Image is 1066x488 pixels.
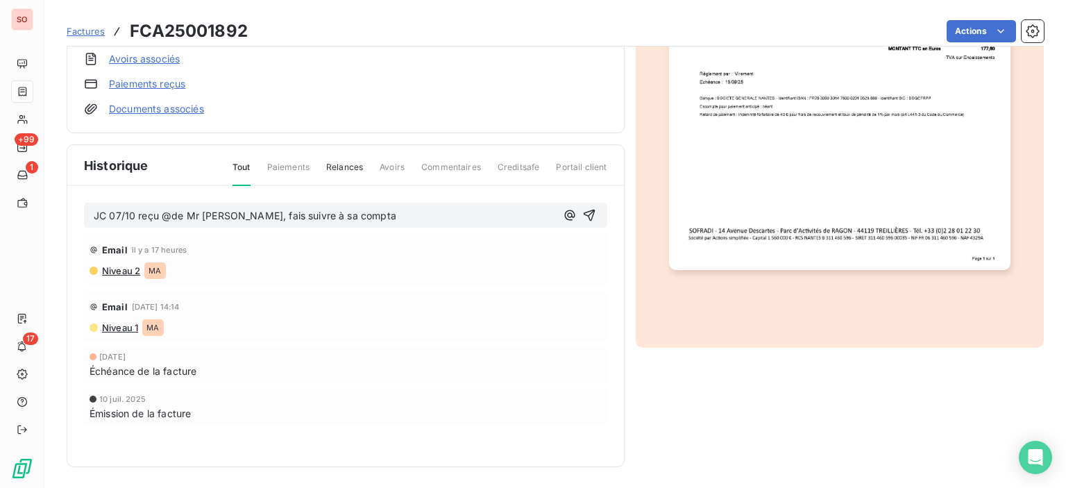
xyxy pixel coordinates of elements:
button: Actions [947,20,1016,42]
div: SO [11,8,33,31]
span: [DATE] 14:14 [132,303,180,311]
div: Open Intercom Messenger [1019,441,1052,474]
span: Factures [67,26,105,37]
span: 10 juil. 2025 [99,395,146,403]
span: Échéance de la facture [90,364,196,378]
a: Paiements reçus [109,77,185,91]
span: Creditsafe [498,161,540,185]
span: Portail client [556,161,607,185]
span: [DATE] [99,353,126,361]
span: Niveau 1 [101,322,138,333]
span: JC 07/10 reçu @de Mr [PERSON_NAME], fais suivre à sa compta [94,210,396,221]
span: +99 [15,133,38,146]
span: Tout [232,161,251,186]
span: Niveau 2 [101,265,140,276]
span: Émission de la facture [90,406,191,421]
span: 17 [23,333,38,345]
span: Commentaires [421,161,481,185]
h3: FCA25001892 [130,19,248,44]
a: Avoirs associés [109,52,180,66]
a: Documents associés [109,102,204,116]
span: Relances [326,161,363,185]
span: Email [102,301,128,312]
a: Factures [67,24,105,38]
span: Paiements [267,161,310,185]
span: Email [102,244,128,255]
span: Historique [84,156,149,175]
span: MA [146,323,159,332]
span: il y a 17 heures [132,246,187,254]
img: Logo LeanPay [11,457,33,480]
span: 1 [26,161,38,174]
span: Avoirs [380,161,405,185]
span: MA [149,267,161,275]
